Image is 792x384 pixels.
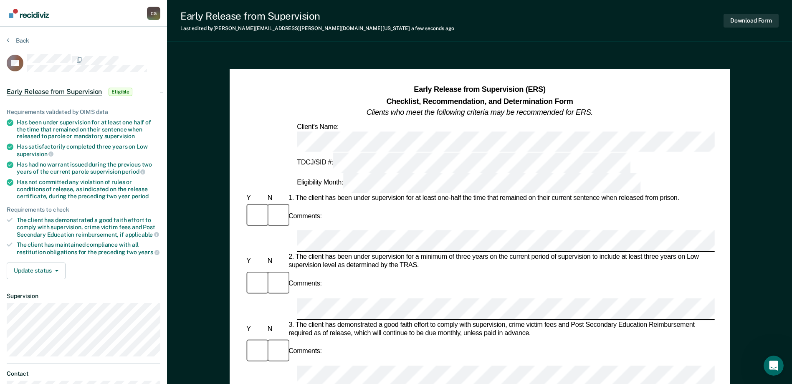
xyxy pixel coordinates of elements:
[17,119,160,140] div: Has been under supervision for at least one half of the time that remained on their sentence when...
[109,88,132,96] span: Eligible
[287,253,715,270] div: 2. The client has been under supervision for a minimum of three years on the current period of su...
[367,108,593,116] em: Clients who meet the following criteria may be recommended for ERS.
[295,152,632,173] div: TDCJ/SID #:
[764,356,784,376] iframe: Intercom live chat
[386,97,573,105] strong: Checklist, Recommendation, and Determination Form
[7,293,160,300] dt: Supervision
[138,249,159,255] span: years
[287,280,324,288] div: Comments:
[17,217,160,238] div: The client has demonstrated a good faith effort to comply with supervision, crime victim fees and...
[287,348,324,356] div: Comments:
[132,193,149,200] span: period
[266,325,286,333] div: N
[180,10,454,22] div: Early Release from Supervision
[125,231,159,238] span: applicable
[295,173,642,193] div: Eligibility Month:
[17,151,53,157] span: supervision
[245,258,266,266] div: Y
[7,88,102,96] span: Early Release from Supervision
[7,370,160,377] dt: Contact
[287,321,715,338] div: 3. The client has demonstrated a good faith effort to comply with supervision, crime victim fees ...
[414,86,545,94] strong: Early Release from Supervision (ERS)
[17,143,160,157] div: Has satisfactorily completed three years on Low
[7,37,29,44] button: Back
[7,263,66,279] button: Update status
[122,168,145,175] span: period
[266,194,286,202] div: N
[17,161,160,175] div: Has had no warrant issued during the previous two years of the current parole supervision
[7,206,160,213] div: Requirements to check
[287,212,324,220] div: Comments:
[287,194,715,202] div: 1. The client has been under supervision for at least one-half the time that remained on their cu...
[7,109,160,116] div: Requirements validated by OIMS data
[17,241,160,255] div: The client has maintained compliance with all restitution obligations for the preceding two
[104,133,135,139] span: supervision
[180,25,454,31] div: Last edited by [PERSON_NAME][EMAIL_ADDRESS][PERSON_NAME][DOMAIN_NAME][US_STATE]
[147,7,160,20] button: Profile dropdown button
[266,258,286,266] div: N
[9,9,49,18] img: Recidiviz
[411,25,454,31] span: a few seconds ago
[724,14,779,28] button: Download Form
[245,194,266,202] div: Y
[147,7,160,20] div: C G
[245,325,266,333] div: Y
[17,179,160,200] div: Has not committed any violation of rules or conditions of release, as indicated on the release ce...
